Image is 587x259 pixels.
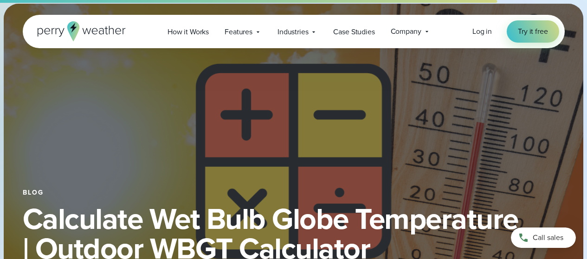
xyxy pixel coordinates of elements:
span: Features [225,26,252,38]
a: Try it free [507,20,559,43]
span: Case Studies [333,26,374,38]
span: Call sales [533,232,563,243]
span: How it Works [168,26,209,38]
span: Try it free [518,26,548,37]
span: Industries [277,26,308,38]
span: Company [391,26,421,37]
a: Log in [472,26,492,37]
a: How it Works [160,22,217,41]
a: Case Studies [325,22,382,41]
a: Call sales [511,227,576,248]
div: Blog [23,189,565,196]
